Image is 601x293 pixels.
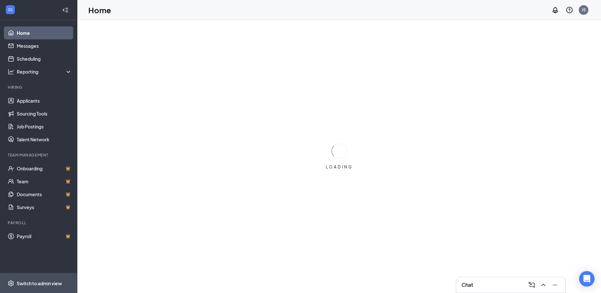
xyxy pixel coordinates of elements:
[88,5,111,15] h1: Home
[62,7,69,13] svg: Collapse
[17,68,72,75] div: Reporting
[566,6,573,14] svg: QuestionInfo
[17,39,72,52] a: Messages
[17,230,72,243] a: PayrollCrown
[8,85,71,90] div: Hiring
[17,280,62,287] div: Switch to admin view
[17,94,72,107] a: Applicants
[579,271,595,287] div: Open Intercom Messenger
[17,120,72,133] a: Job Postings
[17,162,72,175] a: OnboardingCrown
[323,164,355,170] div: LOADING
[527,280,537,290] button: ComposeMessage
[17,107,72,120] a: Sourcing Tools
[17,52,72,65] a: Scheduling
[582,7,586,13] div: JS
[17,175,72,188] a: TeamCrown
[528,281,536,289] svg: ComposeMessage
[539,281,547,289] svg: ChevronUp
[8,68,14,75] svg: Analysis
[8,152,71,158] div: Team Management
[8,220,71,226] div: Payroll
[538,280,548,290] button: ChevronUp
[7,6,14,13] svg: WorkstreamLogo
[461,281,473,288] h3: Chat
[8,280,14,287] svg: Settings
[551,6,559,14] svg: Notifications
[551,281,559,289] svg: Minimize
[17,133,72,146] a: Talent Network
[17,188,72,201] a: DocumentsCrown
[17,201,72,214] a: SurveysCrown
[550,280,560,290] button: Minimize
[17,26,72,39] a: Home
